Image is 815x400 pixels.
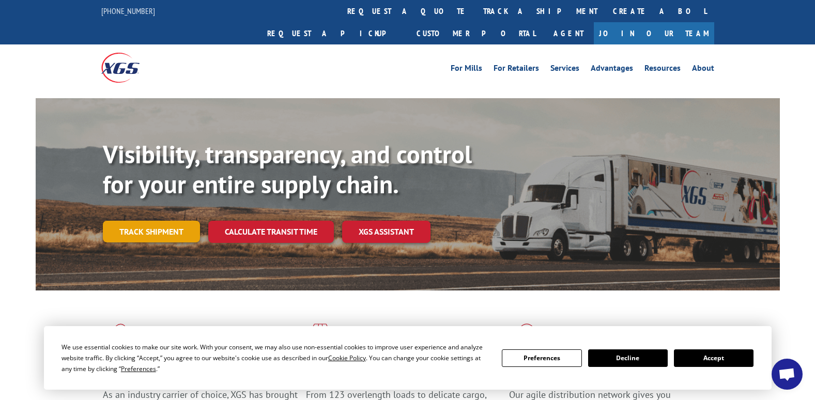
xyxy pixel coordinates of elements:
a: [PHONE_NUMBER] [101,6,155,16]
a: Join Our Team [594,22,714,44]
button: Preferences [502,349,581,367]
button: Decline [588,349,668,367]
a: For Mills [451,64,482,75]
button: Accept [674,349,754,367]
a: Agent [543,22,594,44]
a: XGS ASSISTANT [342,221,430,243]
b: Visibility, transparency, and control for your entire supply chain. [103,138,472,200]
a: Services [550,64,579,75]
a: Request a pickup [259,22,409,44]
a: Calculate transit time [208,221,334,243]
a: Advantages [591,64,633,75]
span: Preferences [121,364,156,373]
a: Open chat [772,359,803,390]
img: xgs-icon-focused-on-flooring-red [306,324,330,350]
a: Resources [644,64,681,75]
span: Cookie Policy [328,353,366,362]
a: For Retailers [494,64,539,75]
img: xgs-icon-total-supply-chain-intelligence-red [103,324,135,350]
img: xgs-icon-flagship-distribution-model-red [509,324,545,350]
div: Cookie Consent Prompt [44,326,772,390]
a: Track shipment [103,221,200,242]
div: We use essential cookies to make our site work. With your consent, we may also use non-essential ... [61,342,489,374]
a: Customer Portal [409,22,543,44]
a: About [692,64,714,75]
